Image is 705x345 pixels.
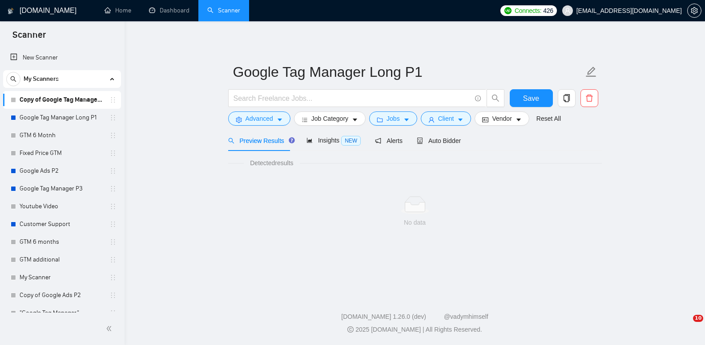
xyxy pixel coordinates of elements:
[244,158,299,168] span: Detected results
[235,218,595,227] div: No data
[492,114,512,123] span: Vendor
[306,137,361,144] span: Insights
[10,49,114,67] a: New Scanner
[228,111,290,126] button: settingAdvancedcaret-down
[228,138,234,144] span: search
[580,89,598,107] button: delete
[302,116,308,123] span: bars
[20,162,104,180] a: Google Ads P2
[109,203,117,210] span: holder
[387,114,400,123] span: Jobs
[558,89,576,107] button: copy
[20,109,104,127] a: Google Tag Manager Long P1
[132,325,698,334] div: 2025 [DOMAIN_NAME] | All Rights Reserved.
[234,93,471,104] input: Search Freelance Jobs...
[687,4,701,18] button: setting
[543,6,553,16] span: 426
[523,93,539,104] span: Save
[516,116,522,123] span: caret-down
[428,116,435,123] span: user
[106,324,115,333] span: double-left
[3,49,121,67] li: New Scanner
[109,167,117,174] span: holder
[288,136,296,144] div: Tooltip anchor
[487,89,504,107] button: search
[564,8,571,14] span: user
[20,198,104,215] a: Youtube Video
[20,127,104,144] a: GTM 6 Motnh
[20,215,104,233] a: Customer Support
[306,137,313,143] span: area-chart
[558,94,575,102] span: copy
[311,114,348,123] span: Job Category
[444,313,488,320] a: @vadymhimself
[487,94,504,102] span: search
[20,304,104,322] a: "Google Tag Manager"
[581,94,598,102] span: delete
[341,136,361,146] span: NEW
[515,6,541,16] span: Connects:
[341,313,426,320] a: [DOMAIN_NAME] 1.26.0 (dev)
[475,111,529,126] button: idcardVendorcaret-down
[20,286,104,304] a: Copy of Google Ads P2
[109,292,117,299] span: holder
[109,309,117,317] span: holder
[109,221,117,228] span: holder
[277,116,283,123] span: caret-down
[585,66,597,78] span: edit
[7,76,20,82] span: search
[377,116,383,123] span: folder
[109,132,117,139] span: holder
[109,96,117,103] span: holder
[24,70,59,88] span: My Scanners
[417,137,461,144] span: Auto Bidder
[149,7,189,14] a: dashboardDashboard
[246,114,273,123] span: Advanced
[20,180,104,198] a: Google Tag Manager P3
[457,116,463,123] span: caret-down
[438,114,454,123] span: Client
[20,269,104,286] a: My Scanner
[421,111,471,126] button: userClientcaret-down
[109,185,117,192] span: holder
[375,137,403,144] span: Alerts
[228,137,292,144] span: Preview Results
[403,116,410,123] span: caret-down
[207,7,240,14] a: searchScanner
[369,111,417,126] button: folderJobscaret-down
[417,138,423,144] span: robot
[352,116,358,123] span: caret-down
[109,150,117,157] span: holder
[3,70,121,340] li: My Scanners
[109,238,117,246] span: holder
[20,91,104,109] a: Copy of Google Tag Manager Long P1
[504,7,512,14] img: upwork-logo.png
[693,315,703,322] span: 10
[20,233,104,251] a: GTM 6 months
[20,251,104,269] a: GTM additional
[375,138,381,144] span: notification
[687,7,701,14] a: setting
[105,7,131,14] a: homeHome
[109,114,117,121] span: holder
[8,4,14,18] img: logo
[347,326,354,333] span: copyright
[109,274,117,281] span: holder
[475,95,481,101] span: info-circle
[510,89,553,107] button: Save
[536,114,561,123] a: Reset All
[6,72,20,86] button: search
[20,144,104,162] a: Fixed Price GTM
[675,315,696,336] iframe: Intercom live chat
[482,116,488,123] span: idcard
[294,111,366,126] button: barsJob Categorycaret-down
[109,256,117,263] span: holder
[236,116,242,123] span: setting
[233,61,584,83] input: Scanner name...
[5,28,53,47] span: Scanner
